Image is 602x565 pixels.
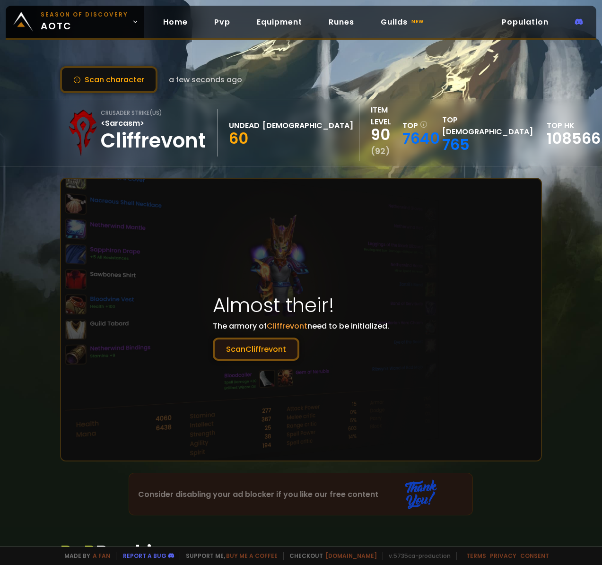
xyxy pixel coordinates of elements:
[229,120,260,131] div: Undead
[213,338,299,361] button: ScanCliffrevont
[262,120,353,131] div: [DEMOGRAPHIC_DATA]
[373,12,433,32] a: Guildsnew
[325,552,377,560] a: [DOMAIN_NAME]
[402,128,440,149] a: 7640
[180,552,278,560] span: Support me,
[410,16,426,27] small: new
[520,552,549,560] a: Consent
[101,129,206,153] div: Cliffrevont
[101,118,144,129] a: <Sarcasm>
[547,128,601,149] a: 108566
[249,12,310,32] a: Equipment
[213,290,389,320] h1: Almost their!
[402,120,436,131] div: Top
[383,552,451,560] span: v. 5735ca - production
[547,120,596,131] div: Top HK
[442,126,533,137] span: [DEMOGRAPHIC_DATA]
[494,12,556,32] a: Population
[123,552,166,560] a: Report a bug
[267,321,307,331] span: Cliffrevont
[41,10,128,19] small: Season of Discovery
[321,12,362,32] a: Runes
[41,10,128,33] span: aotc
[169,74,242,86] span: a few seconds ago
[60,66,157,93] button: Scan character
[129,473,473,516] iframe: Advertisement
[283,552,377,560] span: Checkout
[442,114,541,138] div: Top
[59,552,110,560] span: Made by
[213,320,389,361] p: The armory of need to be initialized.
[93,552,110,560] a: a fan
[6,6,144,38] a: Season of Discoveryaotc
[490,552,516,560] a: Privacy
[226,552,278,560] a: Buy me a coffee
[101,109,206,117] div: Crusader Strike ( us )
[442,134,470,155] a: 765
[229,128,248,149] span: 60
[156,12,195,32] a: Home
[466,552,486,560] a: Terms
[371,128,403,158] div: 90
[207,12,238,32] a: Pvp
[371,104,403,128] div: item level
[371,145,390,157] small: ( 92 )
